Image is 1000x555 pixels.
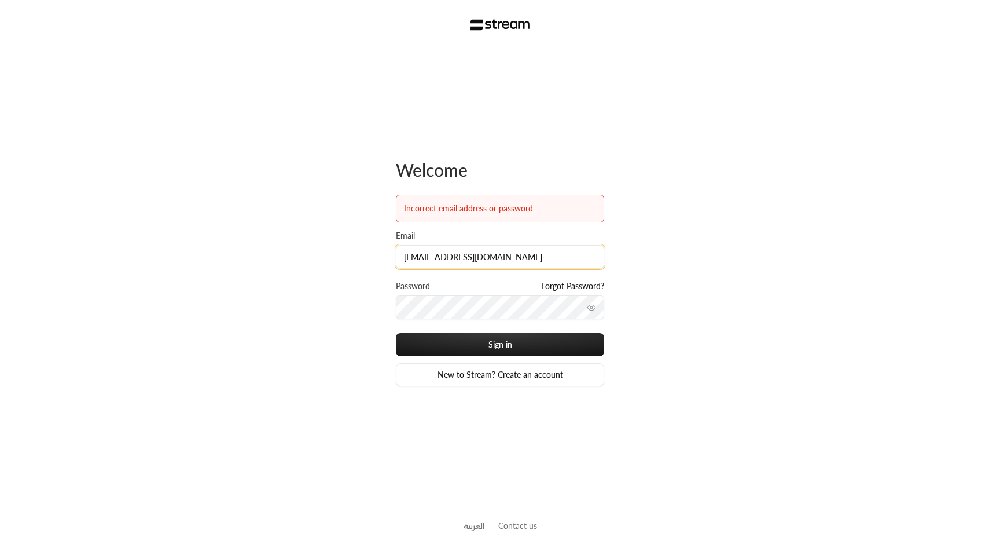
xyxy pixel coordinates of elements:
[470,19,530,31] img: Stream Logo
[541,280,604,292] a: Forgot Password?
[396,230,415,242] label: Email
[498,520,537,532] button: Contact us
[582,298,601,317] button: toggle password visibility
[396,159,468,180] span: Welcome
[404,203,596,214] div: Incorrect email address or password
[396,280,430,292] label: Password
[498,521,537,531] a: Contact us
[396,333,604,356] button: Sign in
[464,515,484,536] a: العربية
[396,363,604,386] a: New to Stream? Create an account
